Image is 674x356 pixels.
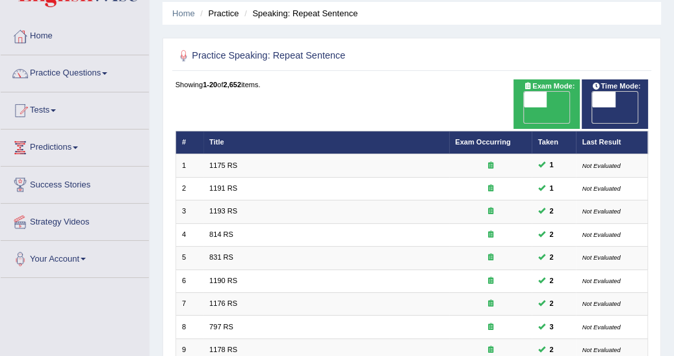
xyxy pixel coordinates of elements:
[582,162,621,169] small: Not Evaluated
[582,300,621,307] small: Not Evaluated
[203,131,449,154] th: Title
[455,322,526,333] div: Exam occurring question
[209,346,237,353] a: 1178 RS
[545,159,558,171] span: You can still take this question
[455,138,510,146] a: Exam Occurring
[175,316,203,338] td: 8
[203,81,217,89] b: 1-20
[1,18,149,51] a: Home
[175,48,469,64] h2: Practice Speaking: Repeat Sentence
[209,207,237,215] a: 1193 RS
[175,247,203,269] td: 5
[1,204,149,236] a: Strategy Videos
[545,183,558,195] span: You can still take this question
[1,55,149,88] a: Practice Questions
[175,154,203,177] td: 1
[241,7,357,20] li: Speaking: Repeat Sentence
[455,253,526,263] div: Exam occurring question
[545,322,558,333] span: You can still take this question
[455,161,526,171] div: Exam occurring question
[545,344,558,356] span: You can still take this question
[175,223,203,246] td: 4
[175,131,203,154] th: #
[175,292,203,315] td: 7
[582,185,621,192] small: Not Evaluated
[582,346,621,353] small: Not Evaluated
[209,184,237,192] a: 1191 RS
[1,167,149,199] a: Success Stories
[175,200,203,223] td: 3
[545,206,558,217] span: You can still take this question
[223,81,241,89] b: 2,652
[455,184,526,194] div: Exam occurring question
[532,131,576,154] th: Taken
[455,345,526,355] div: Exam occurring question
[1,130,149,162] a: Predictions
[576,131,648,154] th: Last Result
[209,323,233,331] a: 797 RS
[172,8,195,18] a: Home
[209,253,233,261] a: 831 RS
[455,276,526,286] div: Exam occurring question
[455,230,526,240] div: Exam occurring question
[582,231,621,238] small: Not Evaluated
[455,206,526,217] div: Exam occurring question
[209,161,237,169] a: 1175 RS
[545,275,558,287] span: You can still take this question
[455,299,526,309] div: Exam occurring question
[545,298,558,310] span: You can still take this question
[175,177,203,200] td: 2
[175,79,649,90] div: Showing of items.
[175,269,203,292] td: 6
[582,254,621,261] small: Not Evaluated
[519,81,579,92] span: Exam Mode:
[588,81,645,92] span: Time Mode:
[1,92,149,125] a: Tests
[209,230,233,238] a: 814 RS
[209,299,237,307] a: 1176 RS
[582,277,621,284] small: Not Evaluated
[513,79,580,129] div: Show exams occurring in exams
[545,252,558,264] span: You can still take this question
[209,277,237,284] a: 1190 RS
[197,7,239,20] li: Practice
[1,241,149,273] a: Your Account
[582,208,621,215] small: Not Evaluated
[582,323,621,331] small: Not Evaluated
[545,229,558,241] span: You can still take this question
